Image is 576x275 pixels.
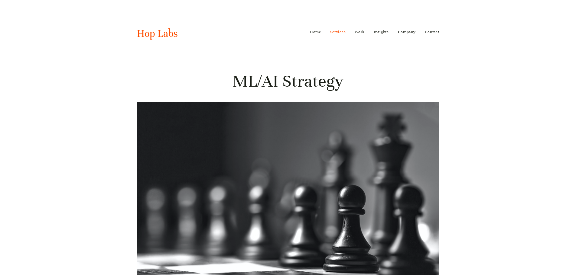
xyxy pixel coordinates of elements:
[137,27,178,40] a: Hop Labs
[137,70,439,92] h1: ML/AI Strategy
[374,27,389,37] a: Insights
[355,27,365,37] a: Work
[425,27,439,37] a: Contact
[310,27,321,37] a: Home
[330,27,346,37] a: Services
[398,27,416,37] a: Company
